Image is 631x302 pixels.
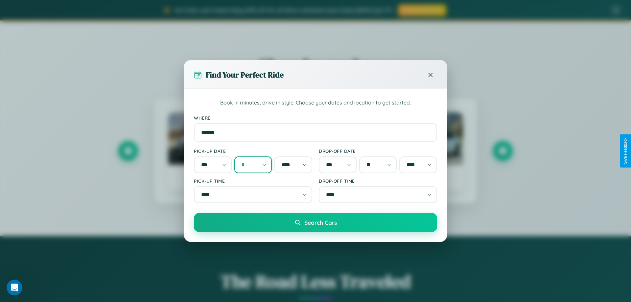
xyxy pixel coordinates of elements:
label: Drop-off Time [319,178,437,184]
label: Pick-up Date [194,148,312,154]
label: Drop-off Date [319,148,437,154]
p: Book in minutes, drive in style. Choose your dates and location to get started. [194,99,437,107]
label: Pick-up Time [194,178,312,184]
span: Search Cars [304,219,337,226]
button: Search Cars [194,213,437,232]
label: Where [194,115,437,121]
h3: Find Your Perfect Ride [206,69,284,80]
